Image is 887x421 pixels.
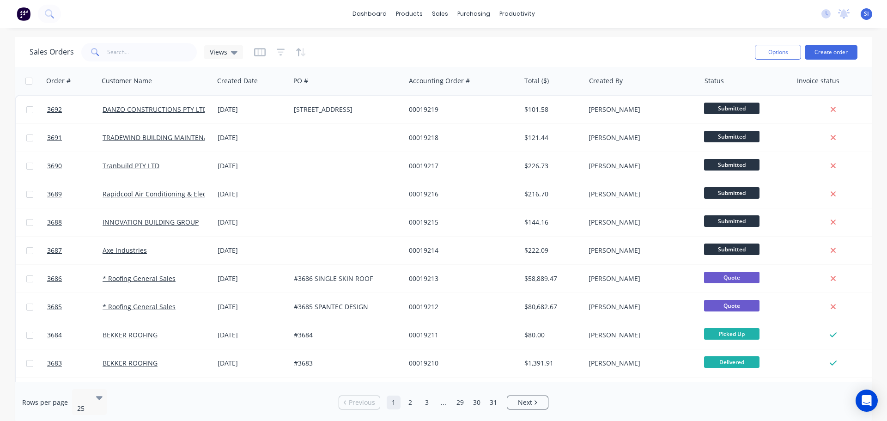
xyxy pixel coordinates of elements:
[589,161,691,171] div: [PERSON_NAME]
[524,330,578,340] div: $80.00
[47,161,62,171] span: 3690
[46,76,71,85] div: Order #
[349,398,375,407] span: Previous
[589,246,691,255] div: [PERSON_NAME]
[437,396,450,409] a: Jump forward
[453,396,467,409] a: Page 29
[589,105,691,114] div: [PERSON_NAME]
[409,330,511,340] div: 00019211
[409,105,511,114] div: 00019219
[218,218,286,227] div: [DATE]
[218,274,286,283] div: [DATE]
[864,10,869,18] span: SI
[409,133,511,142] div: 00019218
[348,7,391,21] a: dashboard
[47,180,103,208] a: 3689
[218,161,286,171] div: [DATE]
[217,76,258,85] div: Created Date
[705,76,724,85] div: Status
[589,302,691,311] div: [PERSON_NAME]
[797,76,839,85] div: Invoice status
[47,105,62,114] span: 3692
[47,237,103,264] a: 3687
[103,274,176,283] a: * Roofing General Sales
[335,396,552,409] ul: Pagination
[47,302,62,311] span: 3685
[47,330,62,340] span: 3684
[524,189,578,199] div: $216.70
[218,105,286,114] div: [DATE]
[589,274,691,283] div: [PERSON_NAME]
[103,330,158,339] a: BEKKER ROOFING
[30,48,74,56] h1: Sales Orders
[409,302,511,311] div: 00019212
[453,7,495,21] div: purchasing
[17,7,30,21] img: Factory
[403,396,417,409] a: Page 2
[524,302,578,311] div: $80,682.67
[486,396,500,409] a: Page 31
[47,218,62,227] span: 3688
[47,246,62,255] span: 3687
[294,302,396,311] div: #3685 SPANTEC DESIGN
[704,159,759,171] span: Submitted
[107,43,197,61] input: Search...
[470,396,484,409] a: Page 30
[210,47,227,57] span: Views
[524,218,578,227] div: $144.16
[47,208,103,236] a: 3688
[103,189,244,198] a: Rapidcool Air Conditioning & Electrical Pty Ltd
[387,396,401,409] a: Page 1 is your current page
[409,189,511,199] div: 00019216
[518,398,532,407] span: Next
[294,274,396,283] div: #3686 SINGLE SKIN ROOF
[805,45,857,60] button: Create order
[77,404,88,413] div: 25
[218,189,286,199] div: [DATE]
[293,76,308,85] div: PO #
[524,274,578,283] div: $58,889.47
[218,133,286,142] div: [DATE]
[47,152,103,180] a: 3690
[704,187,759,199] span: Submitted
[103,302,176,311] a: * Roofing General Sales
[103,359,158,367] a: BEKKER ROOFING
[524,76,549,85] div: Total ($)
[47,359,62,368] span: 3683
[524,359,578,368] div: $1,391.91
[495,7,540,21] div: productivity
[102,76,152,85] div: Customer Name
[409,359,511,368] div: 00019210
[589,359,691,368] div: [PERSON_NAME]
[507,398,548,407] a: Next page
[391,7,427,21] div: products
[409,218,511,227] div: 00019215
[294,330,396,340] div: #3684
[704,356,759,368] span: Delivered
[704,103,759,114] span: Submitted
[103,133,221,142] a: TRADEWIND BUILDING MAINTENANCE
[755,45,801,60] button: Options
[524,246,578,255] div: $222.09
[704,328,759,340] span: Picked Up
[103,105,207,114] a: DANZO CONSTRUCTIONS PTY LTD
[218,246,286,255] div: [DATE]
[294,105,396,114] div: [STREET_ADDRESS]
[524,161,578,171] div: $226.73
[47,274,62,283] span: 3686
[47,189,62,199] span: 3689
[409,274,511,283] div: 00019213
[47,293,103,321] a: 3685
[409,246,511,255] div: 00019214
[524,133,578,142] div: $121.44
[704,300,759,311] span: Quote
[589,133,691,142] div: [PERSON_NAME]
[409,76,470,85] div: Accounting Order #
[420,396,434,409] a: Page 3
[218,359,286,368] div: [DATE]
[409,161,511,171] div: 00019217
[589,76,623,85] div: Created By
[704,272,759,283] span: Quote
[47,265,103,293] a: 3686
[218,302,286,311] div: [DATE]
